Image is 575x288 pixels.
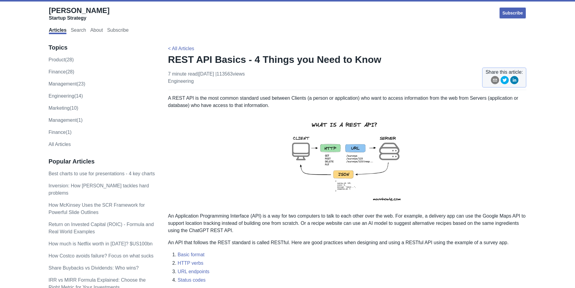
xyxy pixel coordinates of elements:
[168,239,527,246] p: An API that follows the REST standard is called RESTful. Here are good practices when designing a...
[168,70,245,85] p: 7 minute read | [DATE]
[49,253,154,258] a: How Costco avoids failure? Focus on what sucks
[49,265,139,270] a: Share Buybacks vs Dividends: Who wins?
[49,6,110,15] span: [PERSON_NAME]
[49,241,153,246] a: How much is Netflix worth in [DATE]? $US100bn
[281,114,413,208] img: rest-api
[215,71,245,76] span: | 113563 views
[71,28,86,34] a: Search
[49,118,83,123] a: Management(1)
[491,76,499,86] button: email
[510,76,519,86] button: linkedin
[107,28,129,34] a: Subscribe
[90,28,103,34] a: About
[49,142,71,147] a: All Articles
[49,93,83,99] a: engineering(14)
[49,28,67,34] a: Articles
[178,277,206,283] a: Status codes
[486,69,523,76] span: Share this article:
[168,46,194,51] a: < All Articles
[49,57,74,62] a: product(28)
[49,158,155,165] h3: Popular Articles
[178,269,209,274] a: URL endpoints
[168,212,527,234] p: An Application Programming Interface (API) is a way for two computers to talk to each other over ...
[168,79,194,84] a: engineering
[49,44,155,51] h3: Topics
[49,183,149,196] a: Inversion: How [PERSON_NAME] tackles hard problems
[168,95,527,109] p: A REST API is the most common standard used between Clients (a person or application) who want to...
[49,105,78,111] a: marketing(10)
[49,171,155,176] a: Best charts to use for presentations - 4 key charts
[49,69,74,74] a: finance(28)
[499,7,527,19] a: Subscribe
[500,76,509,86] button: twitter
[49,81,85,86] a: management(23)
[168,53,527,66] h1: REST API Basics - 4 Things you Need to Know
[49,222,154,234] a: Return on Invested Capital (ROIC) - Formula and Real World Examples
[178,260,203,266] a: HTTP verbs
[49,15,110,21] div: Startup Strategy
[178,252,205,257] a: Basic format
[49,202,145,215] a: How McKinsey Uses the SCR Framework for Powerful Slide Outlines
[49,6,110,21] a: [PERSON_NAME]Startup Strategy
[49,130,72,135] a: Finance(1)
